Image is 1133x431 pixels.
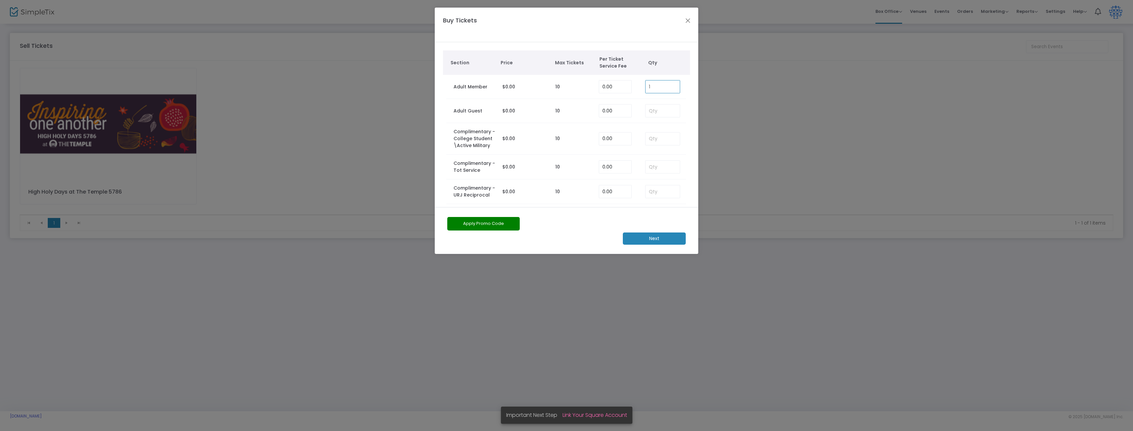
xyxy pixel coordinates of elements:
[502,188,515,195] span: $0.00
[454,128,496,149] label: Complimentary - College Student\Active Military
[454,185,496,199] label: Complimentary - URJ Reciprocal
[440,16,502,34] h4: Buy Tickets
[447,217,520,231] button: Apply Promo Code
[555,59,593,66] span: Max Tickets
[451,59,494,66] span: Section
[502,164,515,170] span: $0.00
[599,80,631,93] input: Enter Service Fee
[599,185,631,198] input: Enter Service Fee
[506,411,563,419] span: Important Next Step
[646,105,680,117] input: Qty
[599,105,631,117] input: Enter Service Fee
[599,56,637,70] span: Per Ticket Service Fee
[646,161,680,173] input: Qty
[502,135,515,142] span: $0.00
[555,188,560,195] label: 10
[555,164,560,170] label: 10
[599,133,631,145] input: Enter Service Fee
[555,108,560,114] label: 10
[563,411,627,419] a: Link Your Square Account
[454,108,482,114] label: Adult Guest
[555,135,560,142] label: 10
[454,160,496,174] label: Complimentary - Tot Service
[646,185,680,198] input: Qty
[646,133,680,145] input: Qty
[684,16,692,25] button: Close
[501,59,548,66] span: Price
[555,83,560,90] label: 10
[623,232,686,245] m-button: Next
[502,108,515,114] span: $0.00
[502,83,515,90] span: $0.00
[454,83,487,90] label: Adult Member
[648,59,687,66] span: Qty
[646,80,680,93] input: Qty
[599,161,631,173] input: Enter Service Fee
